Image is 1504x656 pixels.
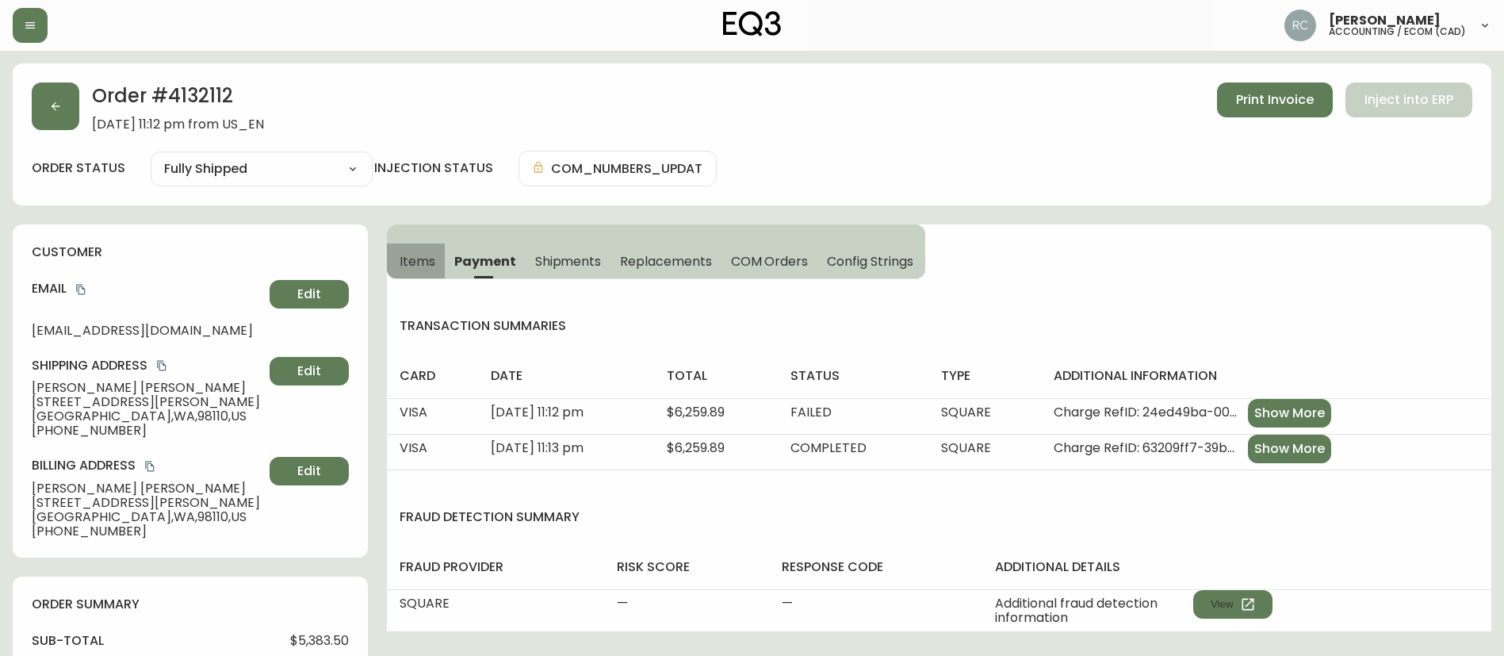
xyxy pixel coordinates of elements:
h4: fraud provider [400,558,591,576]
span: Items [400,253,435,270]
span: Config Strings [827,253,913,270]
span: [STREET_ADDRESS][PERSON_NAME] [32,395,263,409]
button: Print Invoice [1217,82,1333,117]
span: Shipments [535,253,602,270]
button: Show More [1248,435,1331,463]
span: [EMAIL_ADDRESS][DOMAIN_NAME] [32,324,263,338]
span: [GEOGRAPHIC_DATA] , WA , 98110 , US [32,409,263,424]
span: SQUARE [941,403,991,421]
h4: transaction summaries [387,317,1491,335]
button: Edit [270,457,349,485]
span: [DATE] 11:12 pm [491,403,584,421]
span: [PHONE_NUMBER] [32,524,263,539]
h4: risk score [617,558,756,576]
span: Edit [297,286,321,303]
h4: Billing Address [32,457,263,474]
button: View [1193,590,1272,619]
span: Charge RefID: 63209ff7-39b0-4a0a-9174-23a866860cb9 [1054,441,1242,455]
h4: card [400,367,465,385]
button: copy [154,358,170,374]
h4: fraud detection summary [387,508,1491,526]
span: COMPLETED [790,439,867,457]
h4: total [667,367,765,385]
span: [PERSON_NAME] [PERSON_NAME] [32,481,263,496]
span: — [617,594,628,612]
span: SQUARE [400,594,450,612]
span: $6,259.89 [667,439,725,457]
h4: additional details [995,558,1479,576]
h4: injection status [374,159,493,177]
h4: status [790,367,916,385]
span: Charge RefID: 24ed49ba-000c-4c7f-9dee-15a397148511 [1054,405,1242,420]
span: [PERSON_NAME] [1329,14,1441,27]
button: Show More [1248,399,1331,428]
h2: Order # 4132112 [92,82,264,117]
h4: type [941,367,1028,385]
h4: Email [32,280,263,297]
span: COM Orders [731,253,809,270]
button: copy [73,282,89,297]
span: SQUARE [941,439,991,457]
button: Edit [270,357,349,386]
h4: sub-total [32,632,104,650]
h5: accounting / ecom (cad) [1329,27,1466,36]
span: Additional fraud detection information [995,597,1193,625]
span: — [782,594,793,612]
span: VISA [400,439,427,457]
span: [PERSON_NAME] [PERSON_NAME] [32,381,263,395]
span: FAILED [790,403,832,421]
span: [DATE] 11:12 pm from US_EN [92,117,264,132]
span: [GEOGRAPHIC_DATA] , WA , 98110 , US [32,510,263,524]
button: copy [142,458,158,474]
h4: customer [32,244,349,261]
span: Show More [1254,440,1325,458]
span: VISA [400,403,427,421]
span: Show More [1254,405,1325,422]
span: Replacements [620,253,711,270]
span: [DATE] 11:13 pm [491,439,584,457]
label: order status [32,159,125,177]
h4: date [491,367,641,385]
span: Print Invoice [1236,91,1314,109]
span: $6,259.89 [667,403,725,421]
span: Payment [454,253,516,270]
h4: order summary [32,596,349,613]
span: Edit [297,462,321,480]
span: $5,383.50 [290,634,349,648]
button: Edit [270,280,349,309]
span: [PHONE_NUMBER] [32,424,263,438]
h4: additional information [1054,367,1479,385]
img: f4ba4e02bd060be8f1386e3ca455bd0e [1284,10,1316,41]
span: [STREET_ADDRESS][PERSON_NAME] [32,496,263,510]
img: logo [723,11,782,36]
h4: Shipping Address [32,357,263,374]
span: Edit [297,363,321,380]
h4: response code [782,558,970,576]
